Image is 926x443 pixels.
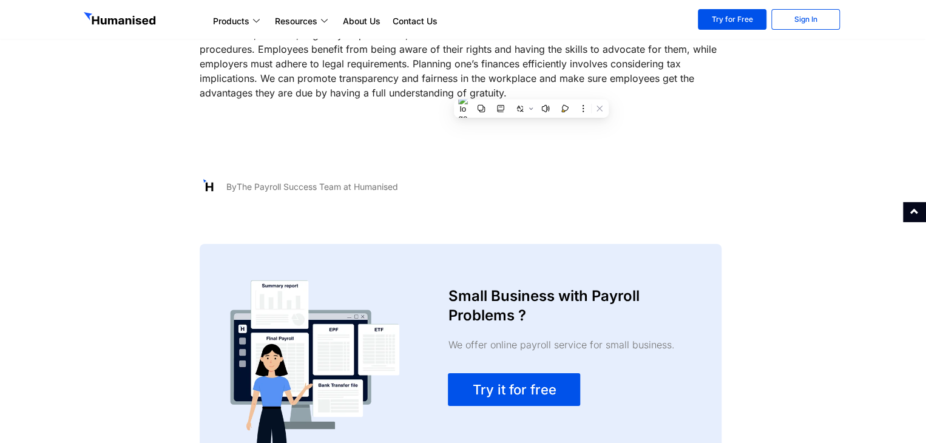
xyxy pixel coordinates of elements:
[387,14,444,29] a: Contact Us
[269,14,337,29] a: Resources
[448,286,685,325] h3: Small Business with Payroll Problems ?
[219,172,398,201] span: The Payroll Success Team at Humanised
[200,177,219,197] img: The Payroll Success Team at Humanised
[698,9,766,30] a: Try for Free
[472,382,556,397] span: Try it for free
[771,9,840,30] a: Sign In
[200,13,727,100] p: In conclusion, both employers and employees must have a thorough understanding of gratuity. Knowi...
[226,181,237,192] span: By
[207,14,269,29] a: Products
[448,373,580,406] a: Try it for free
[337,14,387,29] a: About Us
[448,337,685,352] div: We offer online payroll service for small business.
[84,12,158,28] img: GetHumanised Logo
